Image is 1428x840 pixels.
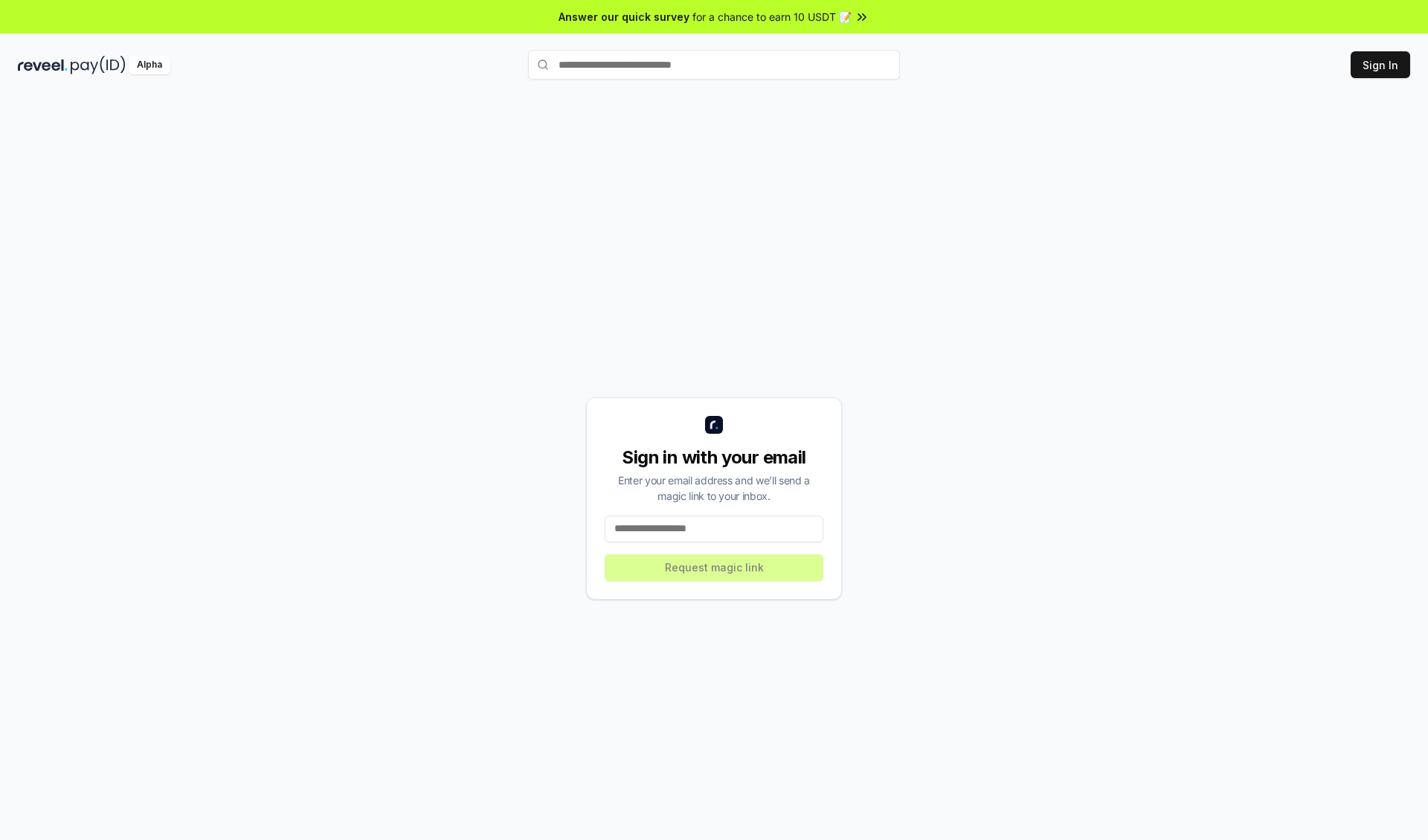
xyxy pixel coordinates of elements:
img: logo_small [705,416,723,434]
button: Sign In [1351,51,1410,78]
span: for a chance to earn 10 USDT 📝 [692,9,852,25]
div: Sign in with your email [605,446,823,469]
img: pay_id [71,56,126,74]
span: Answer our quick survey [559,9,689,25]
div: Alpha [129,56,170,74]
div: Enter your email address and we’ll send a magic link to your inbox. [605,472,823,504]
img: reveel_dark [18,56,68,74]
